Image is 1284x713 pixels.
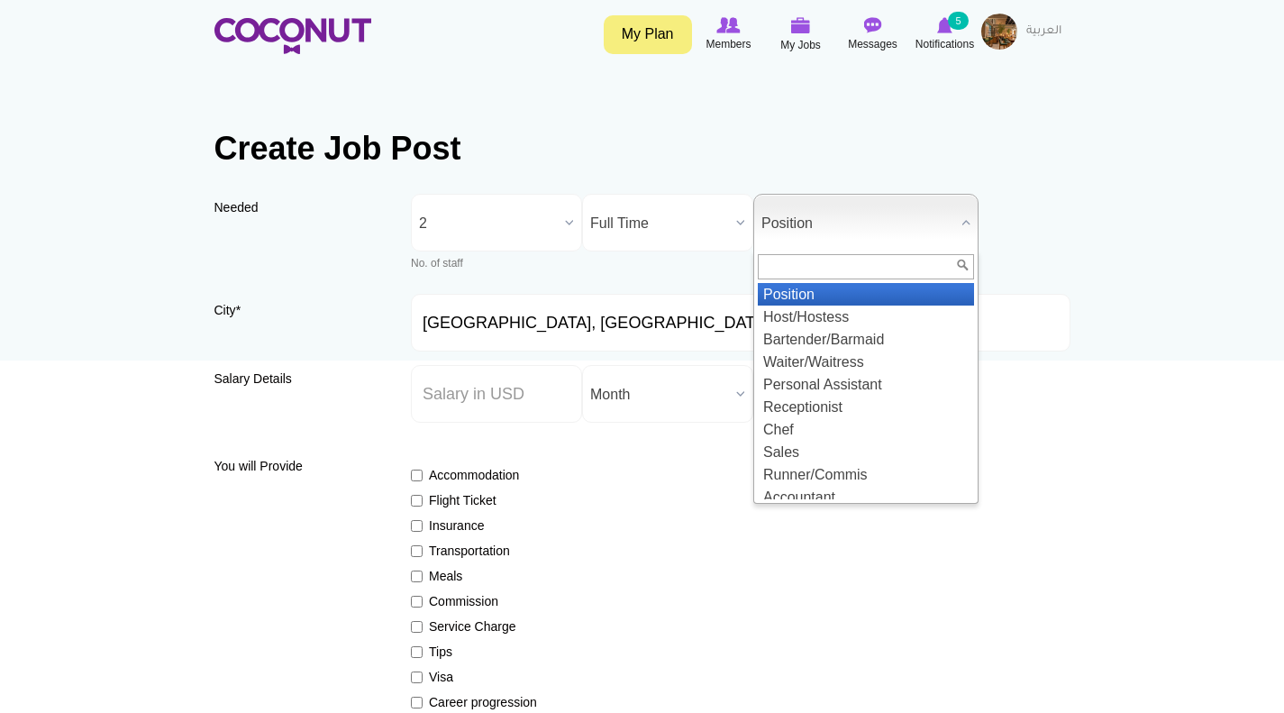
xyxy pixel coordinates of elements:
[758,328,974,351] li: Bartender/Barmaid
[706,35,751,53] span: Members
[791,17,811,33] img: My Jobs
[411,567,542,585] label: Meals
[411,596,423,608] input: Commission
[411,256,582,271] div: No. of staff
[937,17,952,33] img: Notifications
[411,592,542,610] label: Commission
[236,303,241,317] span: This field is required.
[758,486,974,508] li: Accountant
[758,396,974,418] li: Receptionist
[604,15,692,54] a: My Plan
[915,35,974,53] span: Notifications
[411,542,542,560] label: Transportation
[411,365,582,423] input: Salary in USD
[758,306,974,328] li: Host/Hostess
[411,466,542,484] label: Accommodation
[758,373,974,396] li: Personal Assistant
[214,18,371,54] img: Home
[765,14,837,56] a: My Jobs My Jobs
[590,366,729,424] span: Month
[411,491,542,509] label: Flight Ticket
[214,131,1070,167] h1: Create Job Post
[761,195,954,252] span: Position
[758,441,974,463] li: Sales
[214,200,259,215] span: Needed
[716,17,740,33] img: Browse Members
[693,14,765,55] a: Browse Members Members
[411,672,423,683] input: Visa
[780,36,821,54] span: My Jobs
[411,697,423,708] input: Career progression
[411,520,423,532] input: Insurance
[758,418,974,441] li: Chef
[758,351,974,373] li: Waiter/Waitress
[411,495,423,507] input: Flight Ticket
[411,668,542,686] label: Visa
[411,621,423,633] input: Service Charge
[411,693,542,711] label: Career progression
[948,12,968,30] small: 5
[1017,14,1070,50] a: العربية
[411,516,542,535] label: Insurance
[837,14,909,55] a: Messages Messages
[909,14,981,55] a: Notifications Notifications 5
[214,301,386,332] label: City
[848,35,897,53] span: Messages
[411,470,423,481] input: Accommodation
[419,195,558,252] span: 2
[214,371,292,386] span: Salary Details
[411,617,542,635] label: Service Charge
[411,643,542,661] label: Tips
[214,457,386,475] label: You will Provide
[758,463,974,486] li: Runner/Commis
[864,17,882,33] img: Messages
[758,283,974,306] li: Position
[411,646,423,658] input: Tips
[411,545,423,557] input: Transportation
[411,571,423,582] input: Meals
[590,195,729,252] span: Full Time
